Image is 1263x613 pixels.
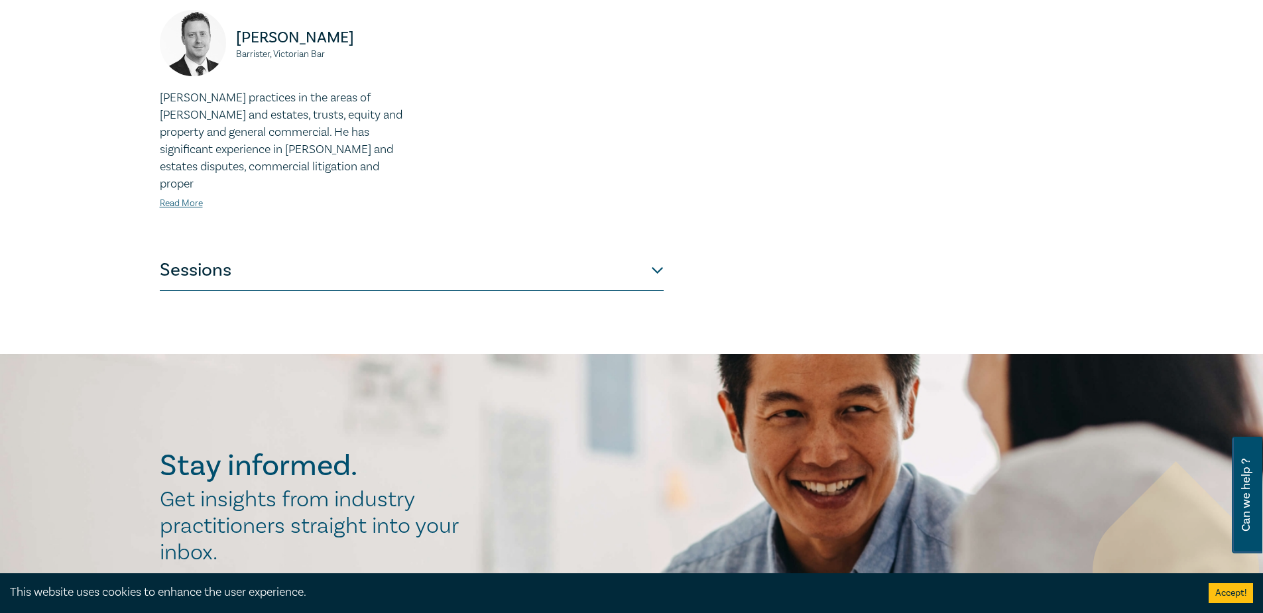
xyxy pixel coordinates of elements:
button: Accept cookies [1209,583,1253,603]
small: Barrister, Victorian Bar [236,50,404,59]
h2: Stay informed. [160,449,473,483]
a: Read More [160,197,203,209]
h2: Get insights from industry practitioners straight into your inbox. [160,486,473,566]
img: https://s3.ap-southeast-2.amazonaws.com/leo-cussen-store-production-content/Contacts/Justin%20Riz... [160,10,226,76]
p: [PERSON_NAME] [236,27,404,48]
button: Sessions [160,251,664,291]
div: This website uses cookies to enhance the user experience. [10,584,1189,601]
p: [PERSON_NAME] practices in the areas of [PERSON_NAME] and estates, trusts, equity and property an... [160,89,404,193]
span: Can we help ? [1240,445,1252,545]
